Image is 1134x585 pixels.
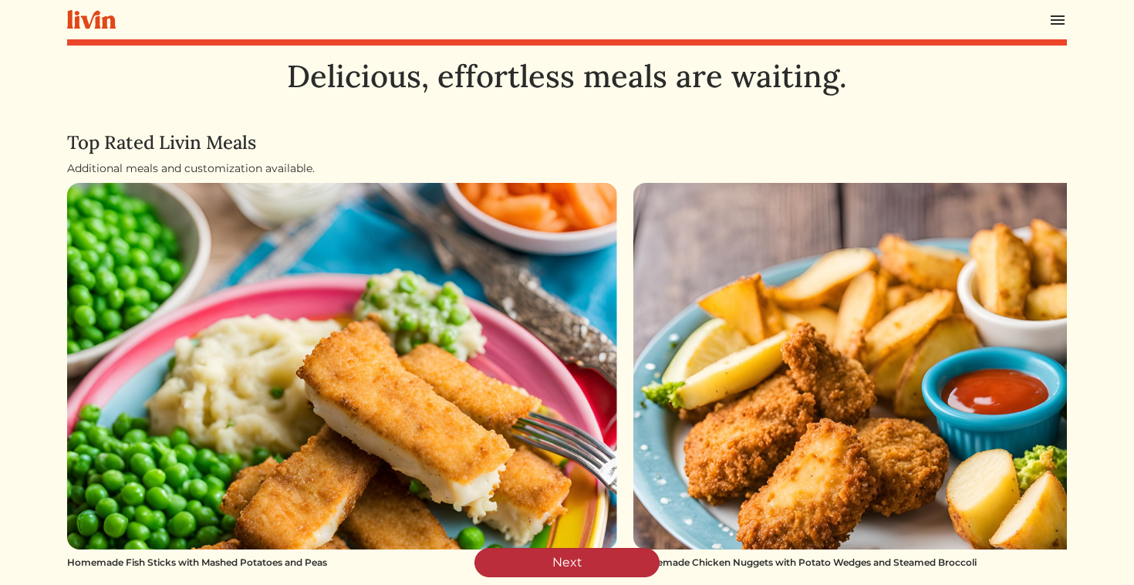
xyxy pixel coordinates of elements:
h4: Top Rated Livin Meals [67,132,1067,154]
img: Homemade Fish Sticks with Mashed Potatoes and Peas [67,183,617,549]
a: Next [474,548,660,577]
img: livin-logo-a0d97d1a881af30f6274990eb6222085a2533c92bbd1e4f22c21b4f0d0e3210c.svg [67,10,116,29]
img: menu_hamburger-cb6d353cf0ecd9f46ceae1c99ecbeb4a00e71ca567a856bd81f57e9d8c17bb26.svg [1048,11,1067,29]
h1: Delicious, effortless meals are waiting. [67,58,1067,95]
div: Additional meals and customization available. [67,161,1067,177]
